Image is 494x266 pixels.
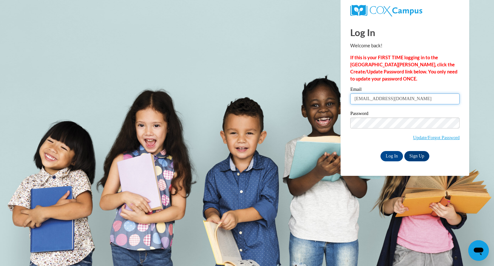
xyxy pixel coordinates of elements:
[350,55,457,81] strong: If this is your FIRST TIME logging in to the [GEOGRAPHIC_DATA][PERSON_NAME], click the Create/Upd...
[350,111,460,118] label: Password
[350,5,422,16] img: COX Campus
[350,42,460,49] p: Welcome back!
[404,151,429,161] a: Sign Up
[468,240,489,261] iframe: Button to launch messaging window
[380,151,403,161] input: Log In
[350,5,460,16] a: COX Campus
[413,135,460,140] a: Update/Forgot Password
[350,26,460,39] h1: Log In
[350,87,460,93] label: Email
